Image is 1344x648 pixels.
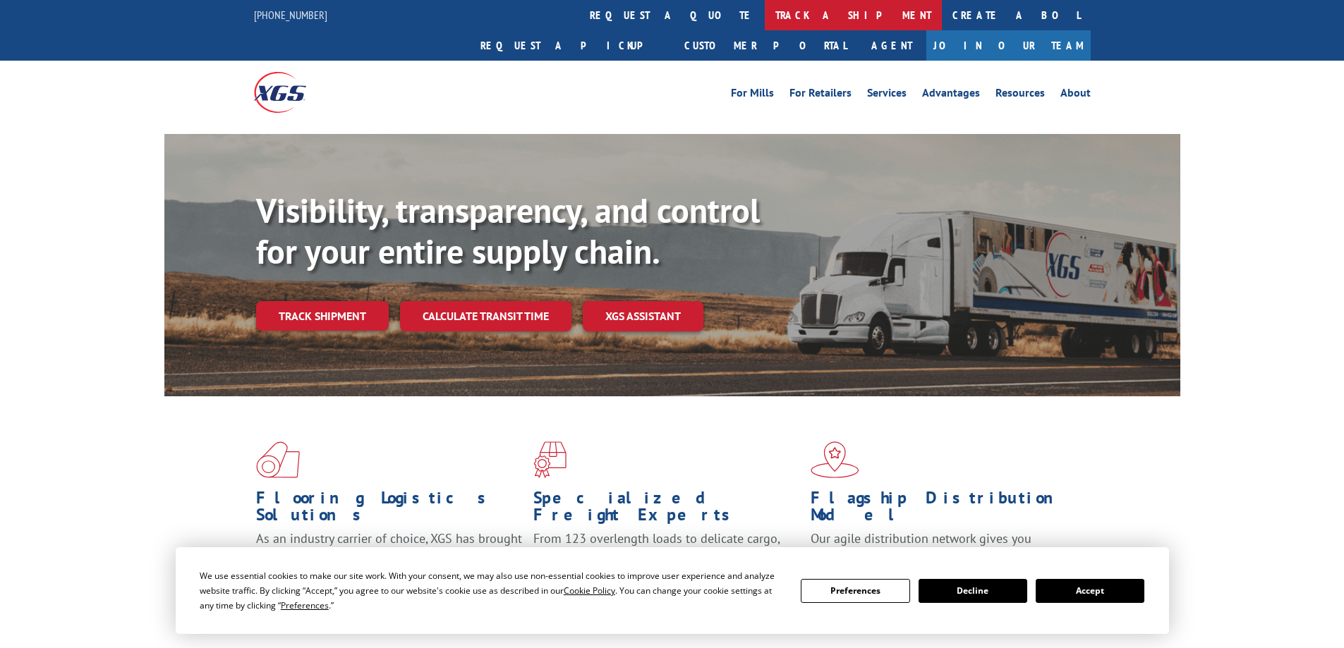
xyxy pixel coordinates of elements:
a: Resources [995,87,1045,103]
h1: Flooring Logistics Solutions [256,489,523,530]
a: Track shipment [256,301,389,331]
a: For Mills [731,87,774,103]
img: xgs-icon-total-supply-chain-intelligence-red [256,441,300,478]
a: Customer Portal [674,30,857,61]
span: Cookie Policy [564,585,615,597]
button: Accept [1036,579,1144,603]
a: About [1060,87,1091,103]
a: Calculate transit time [400,301,571,331]
h1: Flagship Distribution Model [811,489,1077,530]
a: Agent [857,30,926,61]
img: xgs-icon-flagship-distribution-model-red [811,441,859,478]
button: Decline [919,579,1027,603]
a: For Retailers [789,87,852,103]
span: Preferences [281,599,329,611]
button: Preferences [801,579,909,603]
img: xgs-icon-focused-on-flooring-red [533,441,567,478]
h1: Specialized Freight Experts [533,489,800,530]
span: Our agile distribution network gives you nationwide inventory management on demand. [811,530,1070,563]
div: We use essential cookies to make our site work. With your consent, we may also use non-essential ... [200,568,784,613]
span: As an industry carrier of choice, XGS has brought innovation and dedication to flooring logistics... [256,530,522,580]
a: Request a pickup [470,30,674,61]
a: Advantages [922,87,980,103]
a: [PHONE_NUMBER] [254,8,327,22]
a: Join Our Team [926,30,1091,61]
div: Cookie Consent Prompt [176,547,1169,634]
a: Services [867,87,907,103]
b: Visibility, transparency, and control for your entire supply chain. [256,188,760,273]
p: From 123 overlength loads to delicate cargo, our experienced staff knows the best way to move you... [533,530,800,593]
a: XGS ASSISTANT [583,301,703,331]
